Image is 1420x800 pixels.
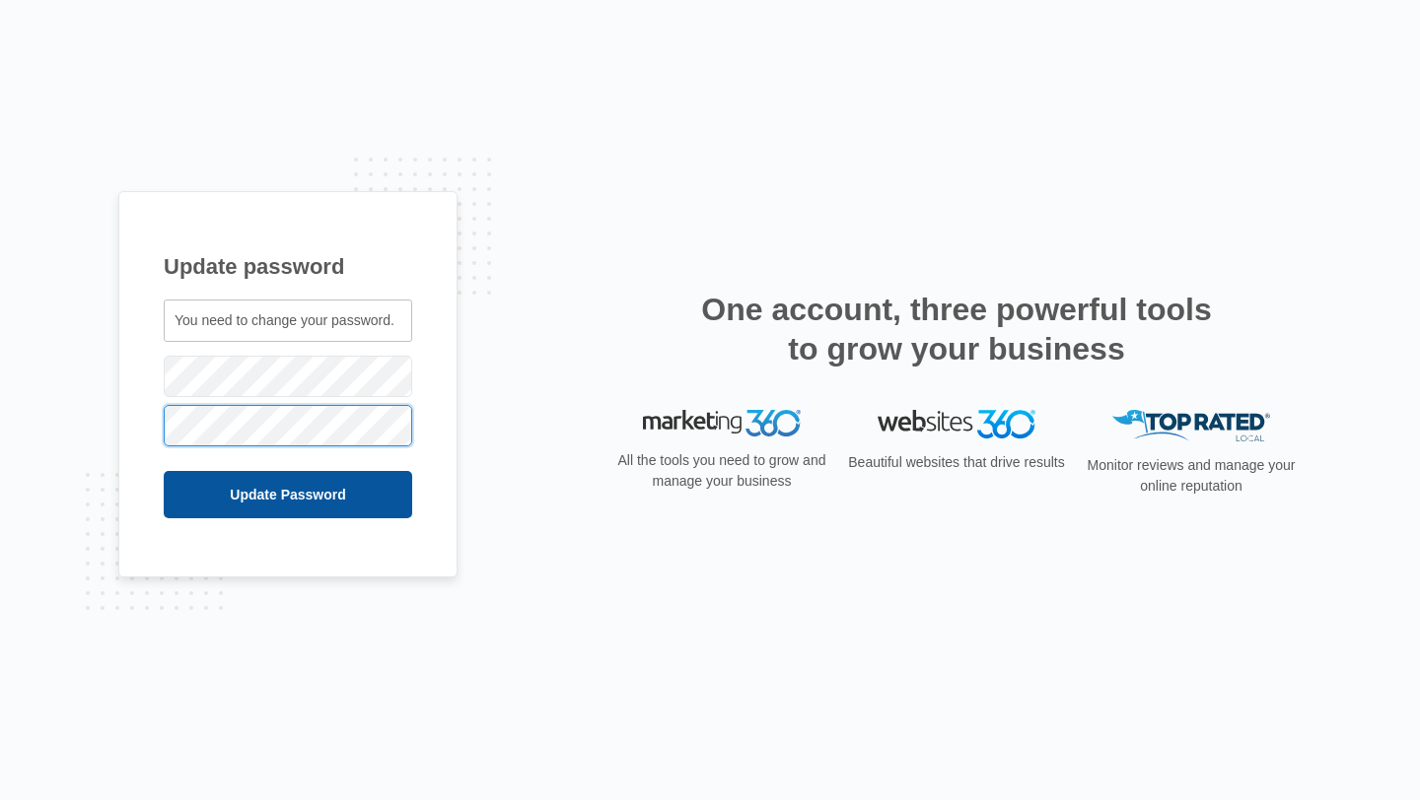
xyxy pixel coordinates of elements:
[643,410,801,437] img: Marketing 360
[611,450,832,492] p: All the tools you need to grow and manage your business
[846,452,1067,473] p: Beautiful websites that drive results
[1112,410,1270,442] img: Top Rated Local
[695,290,1218,368] h2: One account, three powerful tools to grow your business
[1081,455,1302,497] p: Monitor reviews and manage your online reputation
[175,312,394,328] span: You need to change your password.
[164,250,412,283] h1: Update password
[164,471,412,518] input: Update Password
[878,410,1035,438] img: Websites 360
